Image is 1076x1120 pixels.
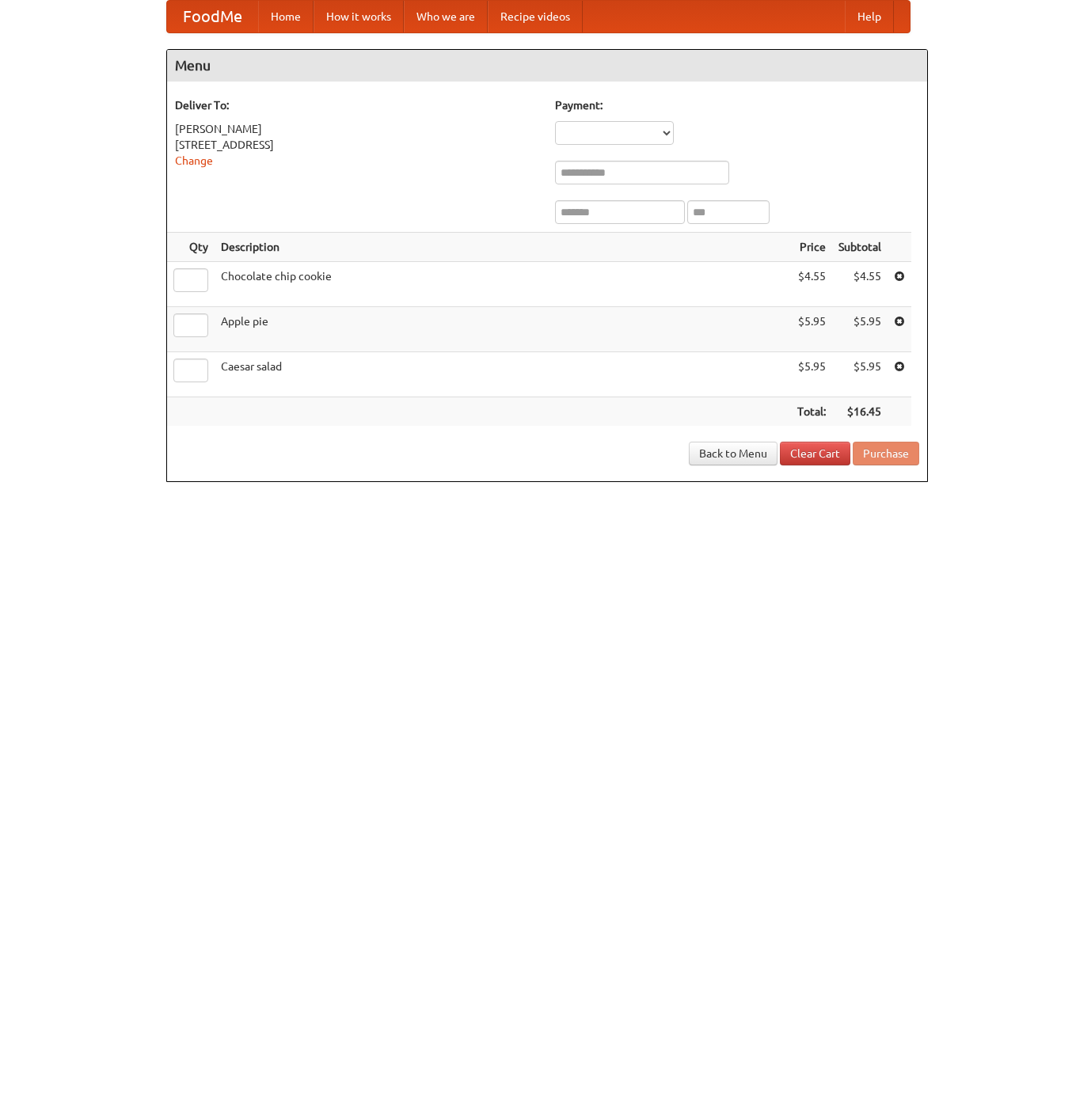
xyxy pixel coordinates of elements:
[175,137,539,153] div: [STREET_ADDRESS]
[215,352,791,397] td: Caesar salad
[404,1,488,32] a: Who we are
[167,1,258,32] a: FoodMe
[258,1,314,32] a: Home
[832,397,888,427] th: $16.45
[167,233,215,262] th: Qty
[791,307,832,352] td: $5.95
[832,262,888,307] td: $4.55
[175,97,539,113] h5: Deliver To:
[215,262,791,307] td: Chocolate chip cookie
[555,97,919,113] h5: Payment:
[215,307,791,352] td: Apple pie
[689,442,778,465] a: Back to Menu
[791,397,832,427] th: Total:
[791,262,832,307] td: $4.55
[832,233,888,262] th: Subtotal
[791,233,832,262] th: Price
[167,50,927,82] h4: Menu
[215,233,791,262] th: Description
[175,154,213,167] a: Change
[780,442,850,465] a: Clear Cart
[832,352,888,397] td: $5.95
[791,352,832,397] td: $5.95
[853,442,919,465] button: Purchase
[488,1,583,32] a: Recipe videos
[845,1,894,32] a: Help
[832,307,888,352] td: $5.95
[314,1,404,32] a: How it works
[175,121,539,137] div: [PERSON_NAME]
